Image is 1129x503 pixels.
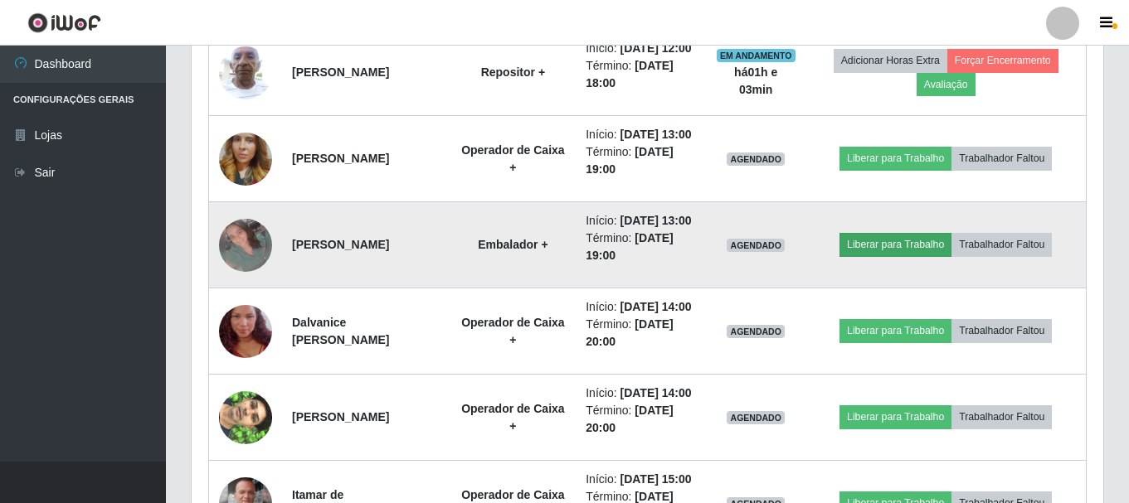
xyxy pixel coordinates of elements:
[586,40,696,57] li: Início:
[586,385,696,402] li: Início:
[947,49,1058,72] button: Forçar Encerramento
[727,411,785,424] span: AGENDADO
[620,472,691,486] time: [DATE] 15:00
[586,230,696,264] li: Término:
[219,284,272,379] img: 1742861123307.jpeg
[620,386,691,399] time: [DATE] 14:00
[586,126,696,143] li: Início:
[727,152,785,166] span: AGENDADO
[951,405,1052,428] button: Trabalhador Faltou
[951,233,1052,256] button: Trabalhador Faltou
[727,239,785,252] span: AGENDADO
[620,41,691,55] time: [DATE] 12:00
[834,49,947,72] button: Adicionar Horas Extra
[292,65,389,79] strong: [PERSON_NAME]
[951,147,1052,170] button: Trabalhador Faltou
[620,300,691,313] time: [DATE] 14:00
[219,219,272,272] img: 1752719654898.jpeg
[586,316,696,351] li: Término:
[727,325,785,338] span: AGENDADO
[586,212,696,230] li: Início:
[839,319,951,342] button: Liberar para Trabalho
[717,49,796,62] span: EM ANDAMENTO
[586,402,696,437] li: Término:
[951,319,1052,342] button: Trabalhador Faltou
[219,112,272,206] img: 1734698175562.jpeg
[292,316,389,346] strong: Dalvanice [PERSON_NAME]
[586,57,696,92] li: Término:
[839,405,951,428] button: Liberar para Trabalho
[478,238,547,251] strong: Embalador +
[586,471,696,488] li: Início:
[292,152,389,165] strong: [PERSON_NAME]
[461,402,565,433] strong: Operador de Caixa +
[586,298,696,316] li: Início:
[586,143,696,178] li: Término:
[461,316,565,346] strong: Operador de Caixa +
[734,65,777,96] strong: há 01 h e 03 min
[292,410,389,423] strong: [PERSON_NAME]
[481,65,545,79] strong: Repositor +
[917,73,976,96] button: Avaliação
[620,128,691,141] time: [DATE] 13:00
[219,370,272,465] img: 1750971978836.jpeg
[27,12,101,33] img: CoreUI Logo
[620,214,691,227] time: [DATE] 13:00
[461,143,565,174] strong: Operador de Caixa +
[839,147,951,170] button: Liberar para Trabalho
[292,238,389,251] strong: [PERSON_NAME]
[839,233,951,256] button: Liberar para Trabalho
[219,37,272,108] img: 1743965211684.jpeg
